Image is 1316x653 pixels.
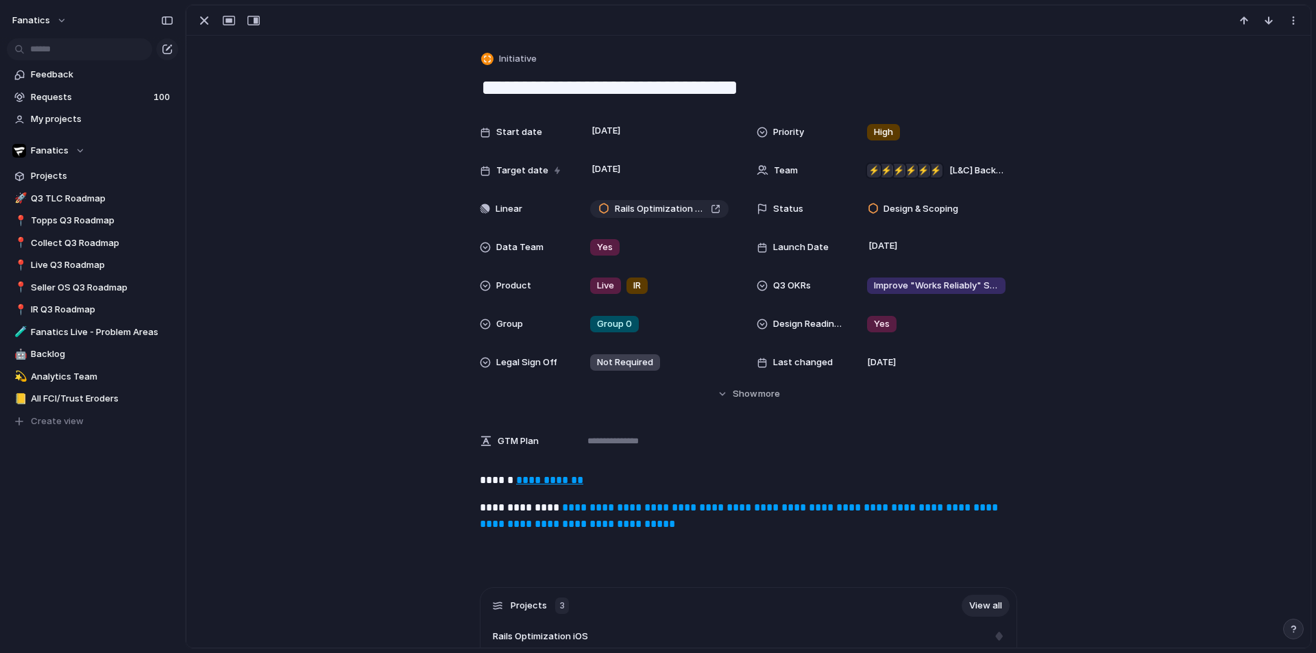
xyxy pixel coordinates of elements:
span: Group 0 [597,317,632,331]
span: Group [496,317,523,331]
div: ⚡ [867,164,881,177]
button: Initiative [478,49,541,69]
span: High [874,125,893,139]
span: Fanatics [31,144,69,158]
span: [L&C] Backend , [L&C] iOS , [L&C] Android , Analytics , Design Team , Data [949,164,1006,177]
div: 🧪 [14,324,24,340]
button: 📍 [12,214,26,227]
span: Product [496,279,531,293]
div: ⚡ [892,164,905,177]
span: [DATE] [588,161,624,177]
div: 📍 [14,280,24,295]
button: 📍 [12,236,26,250]
a: 📍Live Q3 Roadmap [7,255,178,275]
div: 3 [555,597,569,614]
span: Rails Optimization iOS [493,630,588,643]
span: Design Readiness [773,317,844,331]
span: Seller OS Q3 Roadmap [31,281,173,295]
div: 📍 [14,302,24,318]
span: Projects [511,599,547,613]
div: ⚡ [929,164,942,177]
span: 100 [154,90,173,104]
span: Show [733,387,757,401]
button: 📒 [12,392,26,406]
button: Create view [7,411,178,432]
button: 📍 [12,303,26,317]
span: Projects [31,169,173,183]
span: Create view [31,415,84,428]
div: ⚡ [904,164,918,177]
span: Yes [597,241,613,254]
button: fanatics [6,10,74,32]
span: Rails Optimization (Homepage) [615,202,705,216]
span: Live [597,279,614,293]
a: Projects [7,166,178,186]
span: My projects [31,112,173,126]
span: IR [633,279,641,293]
span: Backlog [31,347,173,361]
span: Q3 OKRs [773,279,811,293]
span: Requests [31,90,149,104]
button: 🤖 [12,347,26,361]
a: 📒All FCI/Trust Eroders [7,389,178,409]
a: 🤖Backlog [7,344,178,365]
a: 📍Seller OS Q3 Roadmap [7,278,178,298]
span: Feedback [31,68,173,82]
div: 📍 [14,235,24,251]
span: Not Required [597,356,653,369]
span: [DATE] [867,356,896,369]
span: Analytics Team [31,370,173,384]
span: Yes [874,317,890,331]
button: 📍 [12,258,26,272]
span: Initiative [499,52,537,66]
a: Rails Optimization (Homepage) [590,200,729,218]
span: Launch Date [773,241,829,254]
span: Q3 TLC Roadmap [31,192,173,206]
div: ⚡ [916,164,930,177]
button: 🚀 [12,192,26,206]
span: more [758,387,780,401]
span: Priority [773,125,804,139]
span: IR Q3 Roadmap [31,303,173,317]
a: View all [962,595,1010,617]
span: Design & Scoping [884,202,958,216]
button: Fanatics [7,140,178,161]
span: [DATE] [588,123,624,139]
span: Collect Q3 Roadmap [31,236,173,250]
a: 📍Topps Q3 Roadmap [7,210,178,231]
span: Team [774,164,798,177]
div: 💫 [14,369,24,384]
button: Showmore [480,382,1017,406]
div: 💫Analytics Team [7,367,178,387]
button: 🧪 [12,325,26,339]
span: Legal Sign Off [496,356,557,369]
span: Start date [496,125,542,139]
span: [DATE] [865,238,901,254]
a: My projects [7,109,178,130]
span: Topps Q3 Roadmap [31,214,173,227]
a: 🚀Q3 TLC Roadmap [7,188,178,209]
span: Status [773,202,803,216]
span: Data Team [496,241,544,254]
span: Last changed [773,356,833,369]
a: 📍IR Q3 Roadmap [7,299,178,320]
span: Linear [496,202,522,216]
div: 🤖 [14,347,24,362]
span: Target date [496,164,548,177]
div: 📒 [14,391,24,407]
span: Live Q3 Roadmap [31,258,173,272]
span: Fanatics Live - Problem Areas [31,325,173,339]
a: 📍Collect Q3 Roadmap [7,233,178,254]
div: 🚀 [14,190,24,206]
a: Feedback [7,64,178,85]
span: Improve "Works Reliably" Satisfaction from 60% to 80% [874,279,999,293]
span: fanatics [12,14,50,27]
button: 📍 [12,281,26,295]
span: All FCI/Trust Eroders [31,392,173,406]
